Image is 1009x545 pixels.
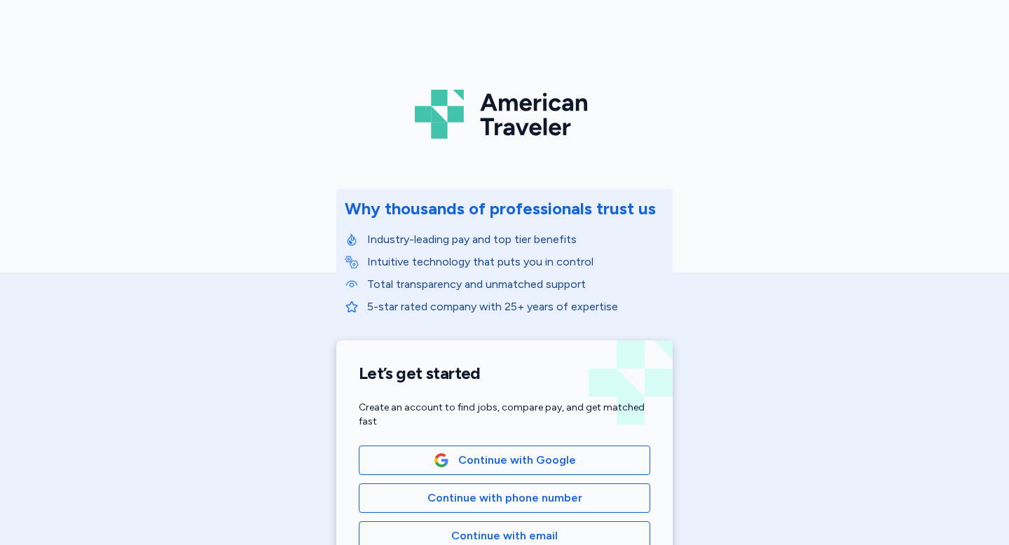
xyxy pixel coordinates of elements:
h1: Let’s get started [359,363,650,384]
img: Logo [415,84,594,144]
div: Create an account to find jobs, compare pay, and get matched fast [359,401,650,429]
div: Why thousands of professionals trust us [345,198,656,220]
p: Intuitive technology that puts you in control [367,254,664,270]
span: Continue with Google [458,452,576,469]
img: Google Logo [434,453,449,468]
p: Total transparency and unmatched support [367,276,664,293]
span: Continue with email [451,527,558,544]
p: Industry-leading pay and top tier benefits [367,231,664,248]
span: Continue with phone number [427,490,582,506]
button: Google LogoContinue with Google [359,446,650,475]
p: 5-star rated company with 25+ years of expertise [367,298,664,315]
button: Continue with phone number [359,483,650,513]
